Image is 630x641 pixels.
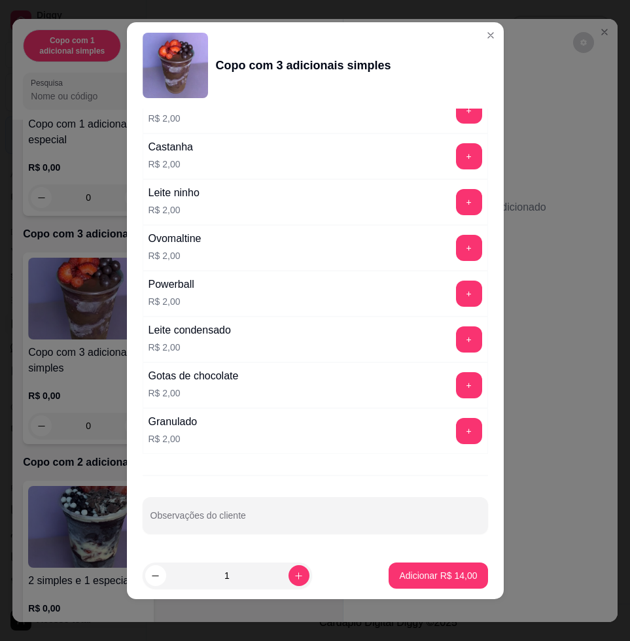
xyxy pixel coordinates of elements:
[399,569,477,582] p: Adicionar R$ 14,00
[149,387,239,400] p: R$ 2,00
[149,185,200,201] div: Leite ninho
[149,277,194,292] div: Powerball
[149,112,184,125] p: R$ 2,00
[149,139,194,155] div: Castanha
[149,322,231,338] div: Leite condensado
[389,563,487,589] button: Adicionar R$ 14,00
[150,514,480,527] input: Observações do cliente
[289,565,309,586] button: increase-product-quantity
[480,25,501,46] button: Close
[216,56,391,75] div: Copo com 3 adicionais simples
[143,33,208,98] img: product-image
[149,203,200,217] p: R$ 2,00
[456,189,482,215] button: add
[456,418,482,444] button: add
[456,326,482,353] button: add
[149,158,194,171] p: R$ 2,00
[149,414,198,430] div: Granulado
[145,565,166,586] button: decrease-product-quantity
[456,143,482,169] button: add
[456,372,482,398] button: add
[149,368,239,384] div: Gotas de chocolate
[149,249,201,262] p: R$ 2,00
[149,341,231,354] p: R$ 2,00
[456,281,482,307] button: add
[456,235,482,261] button: add
[149,295,194,308] p: R$ 2,00
[149,231,201,247] div: Ovomaltine
[149,432,198,445] p: R$ 2,00
[456,97,482,124] button: add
